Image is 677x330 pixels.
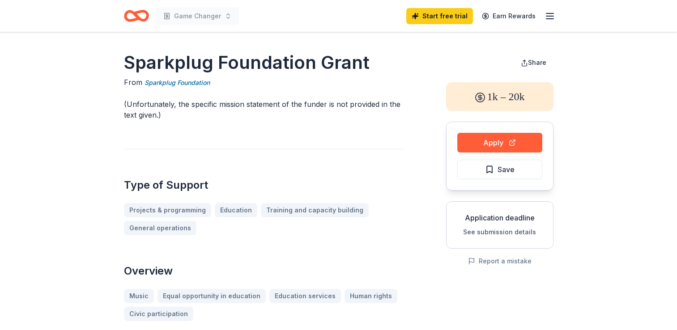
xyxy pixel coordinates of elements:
[145,77,210,88] a: Sparkplug Foundation
[446,82,554,111] div: 1k – 20k
[215,203,257,217] a: Education
[124,99,403,120] p: (Unfortunately, the specific mission statement of the funder is not provided in the text given.)
[124,203,211,217] a: Projects & programming
[514,54,554,72] button: Share
[498,164,515,175] span: Save
[457,133,542,152] button: Apply
[454,212,546,223] div: Application deadline
[406,8,473,24] a: Start free trial
[124,50,403,75] h1: Sparkplug Foundation Grant
[124,77,403,88] div: From
[124,5,149,26] a: Home
[124,221,196,235] a: General operations
[124,264,403,278] h2: Overview
[156,7,239,25] button: Game Changer
[261,203,369,217] a: Training and capacity building
[528,59,546,66] span: Share
[124,178,403,192] h2: Type of Support
[463,227,536,237] button: See submission details
[477,8,541,24] a: Earn Rewards
[457,160,542,179] button: Save
[174,11,221,21] span: Game Changer
[468,256,532,267] button: Report a mistake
